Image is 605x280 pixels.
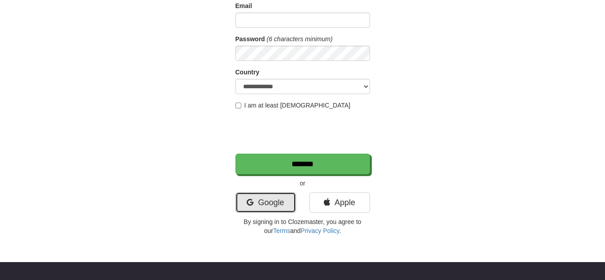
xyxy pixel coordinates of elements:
label: Country [235,68,260,77]
p: By signing in to Clozemaster, you agree to our and . [235,217,370,235]
a: Privacy Policy [300,227,339,234]
iframe: reCAPTCHA [235,114,372,149]
input: I am at least [DEMOGRAPHIC_DATA] [235,103,241,108]
label: Password [235,34,265,43]
p: or [235,179,370,188]
em: (6 characters minimum) [267,35,333,43]
label: Email [235,1,252,10]
a: Terms [273,227,290,234]
a: Apple [309,192,370,213]
a: Google [235,192,296,213]
label: I am at least [DEMOGRAPHIC_DATA] [235,101,351,110]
